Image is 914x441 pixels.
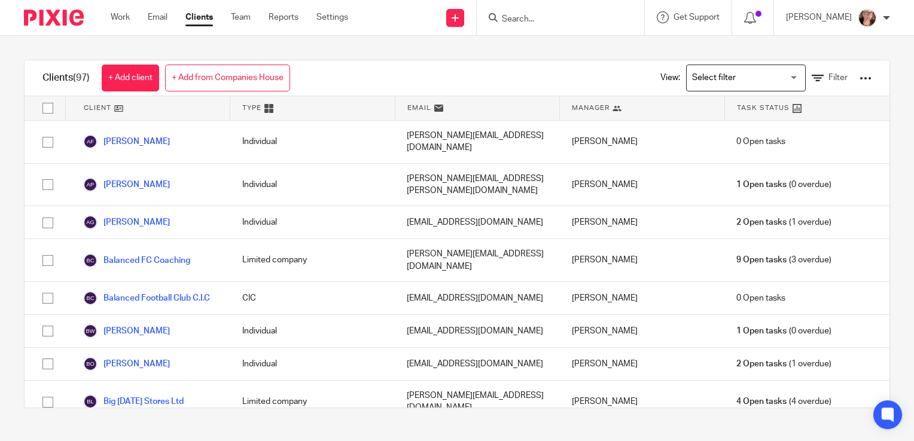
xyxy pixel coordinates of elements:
[83,291,210,305] a: Balanced Football Club C.I.C
[230,164,395,206] div: Individual
[572,103,610,113] span: Manager
[230,282,395,314] div: CIC
[395,348,560,380] div: [EMAIL_ADDRESS][DOMAIN_NAME]
[560,315,725,347] div: [PERSON_NAME]
[242,103,261,113] span: Type
[83,215,98,229] img: svg%3E
[24,10,84,26] img: Pixie
[786,11,852,23] p: [PERSON_NAME]
[83,324,98,338] img: svg%3E
[736,254,787,266] span: 9 Open tasks
[185,11,213,23] a: Clients
[736,292,785,304] span: 0 Open tasks
[395,315,560,347] div: [EMAIL_ADDRESS][DOMAIN_NAME]
[83,177,98,192] img: svg%3E
[736,396,787,408] span: 4 Open tasks
[84,103,111,113] span: Client
[83,357,170,371] a: [PERSON_NAME]
[736,358,787,370] span: 2 Open tasks
[560,348,725,380] div: [PERSON_NAME]
[231,11,251,23] a: Team
[165,65,290,91] a: + Add from Companies House
[395,121,560,163] div: [PERSON_NAME][EMAIL_ADDRESS][DOMAIN_NAME]
[395,282,560,314] div: [EMAIL_ADDRESS][DOMAIN_NAME]
[858,8,877,27] img: Louise.jpg
[688,68,799,88] input: Search for option
[736,358,831,370] span: (1 overdue)
[560,239,725,281] div: [PERSON_NAME]
[83,253,190,268] a: Balanced FC Coaching
[736,216,831,228] span: (1 overdue)
[102,65,159,91] a: + Add client
[316,11,348,23] a: Settings
[83,291,98,305] img: svg%3E
[148,11,167,23] a: Email
[736,216,787,228] span: 2 Open tasks
[83,253,98,268] img: svg%3E
[501,14,608,25] input: Search
[83,394,184,409] a: Big [DATE] Stores Ltd
[83,324,170,338] a: [PERSON_NAME]
[560,381,725,423] div: [PERSON_NAME]
[73,73,90,82] span: (97)
[736,179,831,191] span: (0 overdue)
[269,11,298,23] a: Reports
[560,282,725,314] div: [PERSON_NAME]
[736,136,785,148] span: 0 Open tasks
[737,103,790,113] span: Task Status
[560,164,725,206] div: [PERSON_NAME]
[395,206,560,238] div: [EMAIL_ADDRESS][DOMAIN_NAME]
[736,325,831,337] span: (0 overdue)
[395,239,560,281] div: [PERSON_NAME][EMAIL_ADDRESS][DOMAIN_NAME]
[230,381,395,423] div: Limited company
[230,239,395,281] div: Limited company
[230,348,395,380] div: Individual
[560,121,725,163] div: [PERSON_NAME]
[407,103,431,113] span: Email
[83,134,170,149] a: [PERSON_NAME]
[736,254,831,266] span: (3 overdue)
[686,65,806,91] div: Search for option
[230,315,395,347] div: Individual
[83,357,98,371] img: svg%3E
[36,97,59,120] input: Select all
[230,121,395,163] div: Individual
[230,206,395,238] div: Individual
[111,11,130,23] a: Work
[83,215,170,229] a: [PERSON_NAME]
[736,179,787,191] span: 1 Open tasks
[83,134,98,149] img: svg%3E
[395,164,560,206] div: [PERSON_NAME][EMAIL_ADDRESS][PERSON_NAME][DOMAIN_NAME]
[560,206,725,238] div: [PERSON_NAME]
[83,394,98,409] img: svg%3E
[674,13,720,22] span: Get Support
[42,72,90,84] h1: Clients
[83,177,170,192] a: [PERSON_NAME]
[828,73,848,82] span: Filter
[395,381,560,423] div: [PERSON_NAME][EMAIL_ADDRESS][DOMAIN_NAME]
[642,60,872,96] div: View:
[736,396,831,408] span: (4 overdue)
[736,325,787,337] span: 1 Open tasks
